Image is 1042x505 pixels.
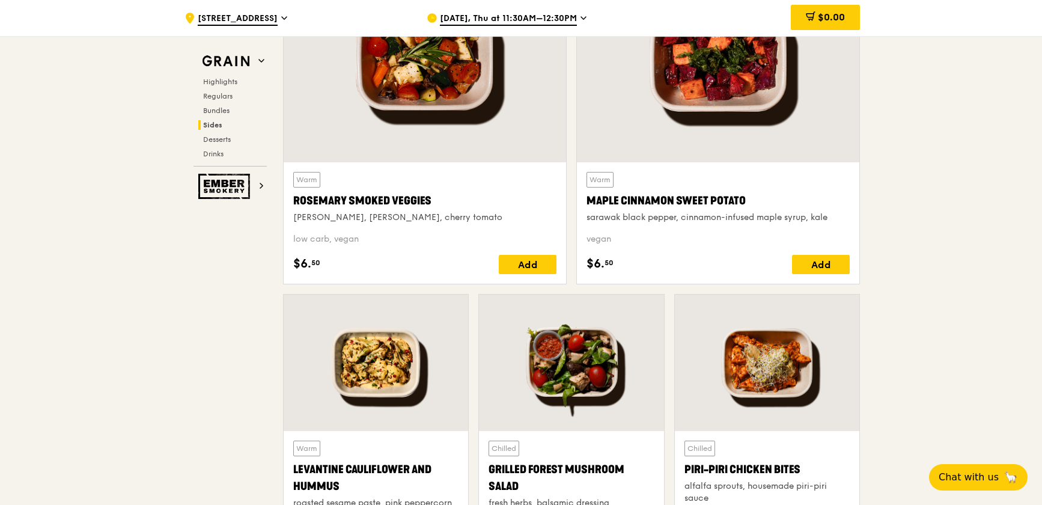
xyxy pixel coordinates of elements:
div: Maple Cinnamon Sweet Potato [587,192,850,209]
div: Piri-piri Chicken Bites [684,461,850,478]
span: 🦙 [1004,470,1018,485]
img: Grain web logo [198,50,254,72]
div: Chilled [489,441,519,456]
div: Add [499,255,556,274]
div: Add [792,255,850,274]
div: Rosemary Smoked Veggies [293,192,556,209]
span: $0.00 [818,11,845,23]
span: Desserts [203,135,231,144]
span: [DATE], Thu at 11:30AM–12:30PM [440,13,577,26]
span: [STREET_ADDRESS] [198,13,278,26]
div: alfalfa sprouts, housemade piri-piri sauce [684,480,850,504]
span: Bundles [203,106,230,115]
div: Levantine Cauliflower and Hummus [293,461,459,495]
div: sarawak black pepper, cinnamon-infused maple syrup, kale [587,212,850,224]
span: $6. [293,255,311,273]
span: 50 [605,258,614,268]
span: Chat with us [939,470,999,485]
span: Drinks [203,150,224,158]
div: vegan [587,233,850,245]
span: 50 [311,258,320,268]
button: Chat with us🦙 [929,464,1028,491]
div: Warm [293,441,320,456]
div: Warm [293,172,320,188]
div: Chilled [684,441,715,456]
span: Regulars [203,92,233,100]
span: $6. [587,255,605,273]
div: Warm [587,172,614,188]
img: Ember Smokery web logo [198,174,254,199]
span: Sides [203,121,222,129]
div: Grilled Forest Mushroom Salad [489,461,654,495]
span: Highlights [203,78,237,86]
div: [PERSON_NAME], [PERSON_NAME], cherry tomato [293,212,556,224]
div: low carb, vegan [293,233,556,245]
